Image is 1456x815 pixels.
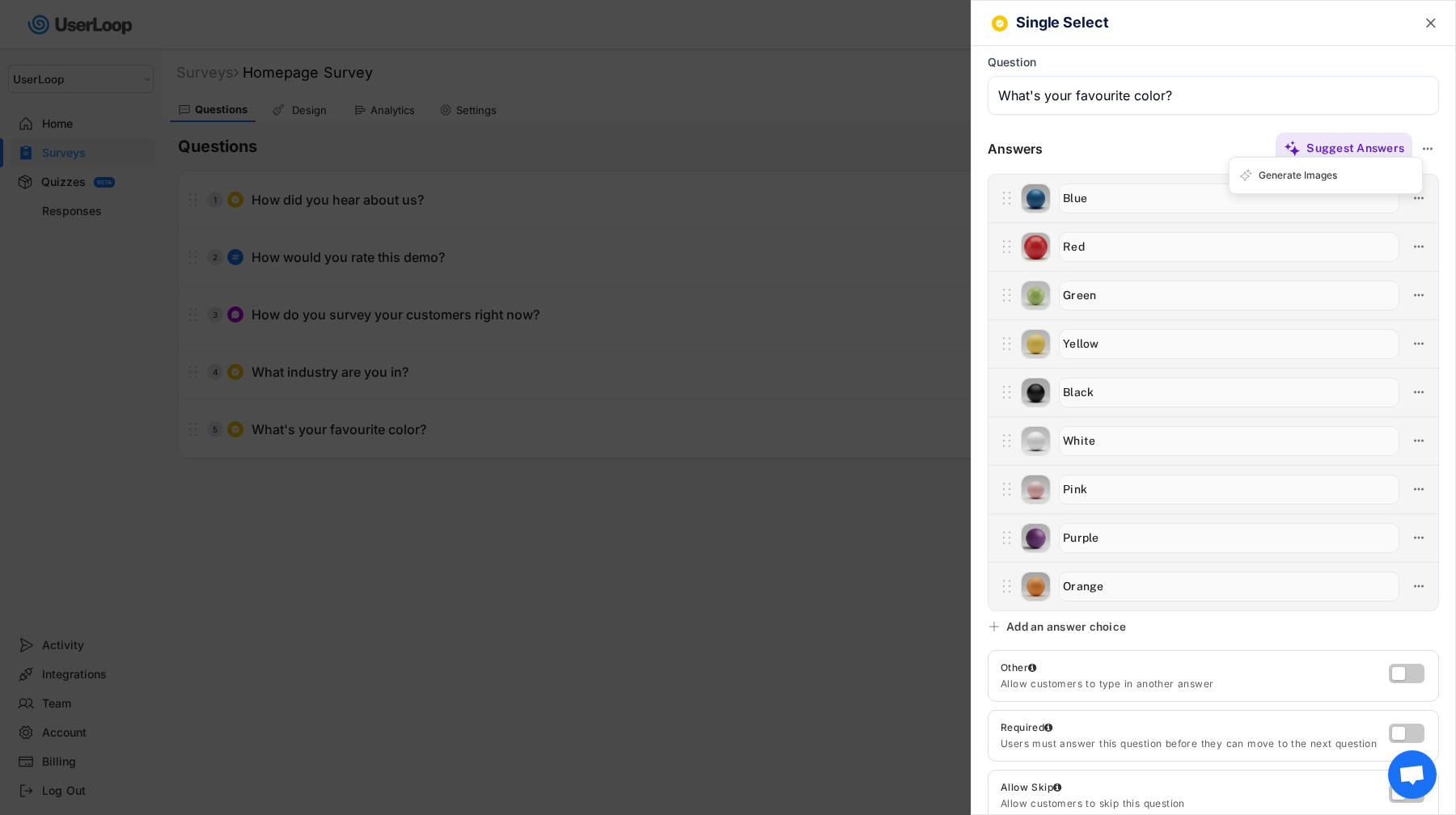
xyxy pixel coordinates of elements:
[1426,15,1436,32] text: 
[1001,678,1389,690] div: Allow customers to type in another answer
[1022,281,1050,310] img: image.png
[1001,661,1389,674] div: Other
[1423,15,1439,32] button: 
[1022,378,1050,407] img: image.png
[1022,233,1050,261] img: image.png
[1022,330,1050,358] img: image.png
[1022,524,1050,552] img: image.png
[988,55,1036,70] div: Question
[1001,721,1053,734] div: Required
[1059,329,1399,359] input: Yellow
[1059,232,1399,262] input: Red
[1001,781,1061,794] div: Allow Skip
[995,19,1005,28] img: CircleTickMinorWhite.svg
[1259,168,1412,183] div: Generate Images
[1001,797,1389,810] div: Allow customers to skip this question
[1388,750,1437,799] div: Open chat
[1001,737,1389,750] div: Users must answer this question before they can move to the next question
[1022,184,1050,213] img: image.png
[1022,475,1050,504] img: image.png
[1059,572,1399,602] input: Orange
[1022,427,1050,455] img: image.png
[1016,15,1389,32] h6: Single Select
[1059,281,1399,310] input: Green
[1059,475,1399,505] input: Pink
[1059,184,1399,213] input: Blue
[988,141,1043,158] div: Answers
[1284,140,1301,157] img: MagicMajor%20%28Purple%29.svg
[1022,572,1050,601] img: image.png
[1059,523,1399,553] input: Purple
[1006,619,1126,634] div: Add an answer choice
[1059,426,1399,456] input: White
[988,76,1439,115] input: Type your question here...
[1306,141,1404,155] div: Suggest Answers
[1059,378,1399,407] input: Black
